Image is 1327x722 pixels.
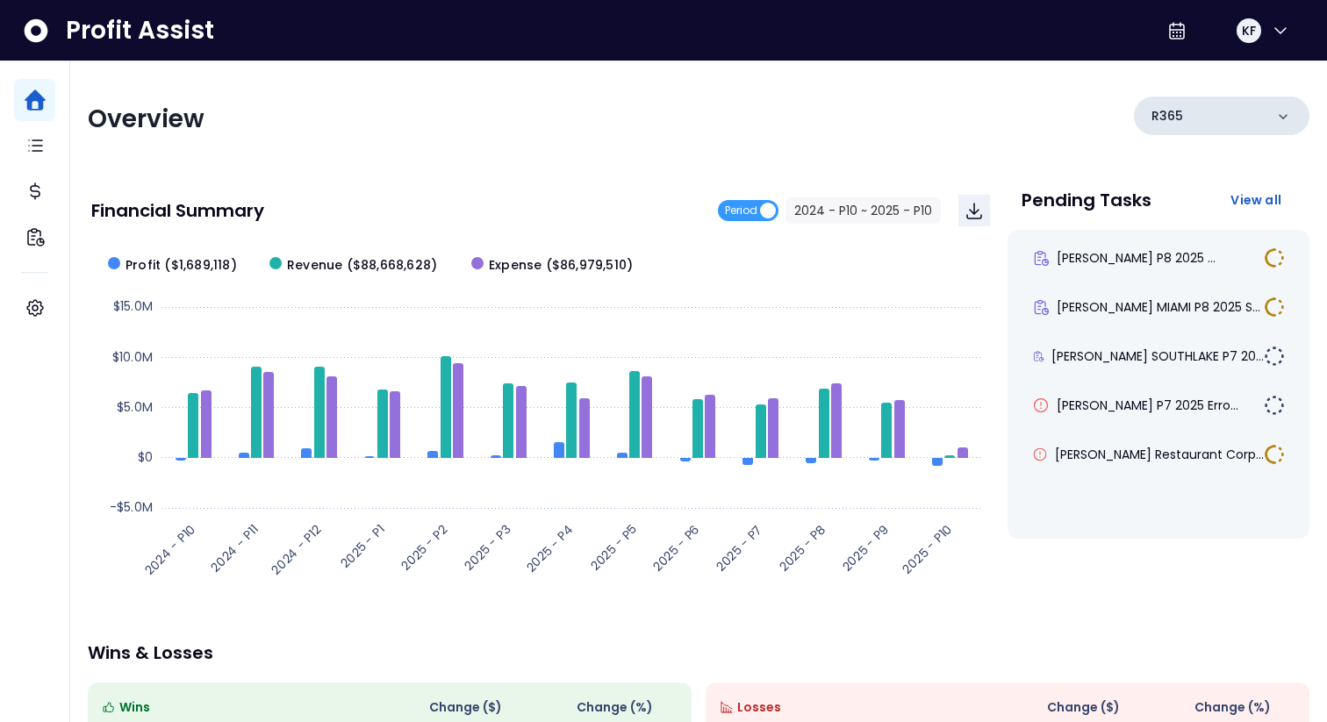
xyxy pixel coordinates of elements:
img: Not yet Started [1264,395,1285,416]
span: Wins [119,698,150,717]
text: 2025 - P1 [337,520,389,572]
span: [PERSON_NAME] MIAMI P8 2025 S... [1057,298,1260,316]
span: Change (%) [1194,698,1271,717]
span: Change (%) [577,698,653,717]
text: 2025 - P6 [649,520,703,575]
img: In Progress [1264,444,1285,465]
text: $15.0M [113,297,153,315]
text: 2025 - P10 [899,520,956,577]
text: 2025 - P4 [522,520,577,575]
text: 2025 - P3 [461,520,514,574]
p: Pending Tasks [1022,191,1151,209]
span: Revenue ($88,668,628) [287,256,437,275]
text: $5.0M [117,398,153,416]
text: $0 [138,448,153,466]
p: R365 [1151,107,1183,125]
span: Period [725,200,757,221]
span: [PERSON_NAME] Restaurant Corp... [1055,446,1264,463]
p: Financial Summary [91,202,264,219]
img: In Progress [1264,297,1285,318]
text: 2025 - P8 [775,520,829,575]
span: [PERSON_NAME] SOUTHLAKE P7 20... [1051,347,1264,365]
img: Not yet Started [1264,346,1285,367]
span: [PERSON_NAME] P8 2025 ... [1057,249,1216,267]
text: 2025 - P2 [398,520,451,574]
text: 2024 - P12 [268,520,326,578]
span: Change ( $ ) [429,698,502,717]
text: 2025 - P5 [586,520,640,574]
button: Download [958,195,990,226]
span: Profit Assist [66,15,214,46]
span: Expense ($86,979,510) [489,256,633,275]
span: Losses [737,698,781,717]
span: Change ( $ ) [1047,698,1120,717]
span: View all [1230,191,1281,209]
span: Overview [88,102,204,136]
text: -$5.0M [110,498,153,516]
text: 2025 - P7 [712,520,766,575]
span: KF [1242,22,1256,39]
span: Profit ($1,689,118) [126,256,237,275]
button: 2024 - P10 ~ 2025 - P10 [785,197,941,224]
text: 2025 - P9 [838,520,893,575]
p: Wins & Losses [88,644,1309,661]
img: In Progress [1264,247,1285,268]
text: 2024 - P10 [140,520,198,578]
text: $10.0M [112,348,153,366]
text: 2024 - P11 [207,520,262,575]
span: [PERSON_NAME] P7 2025 Erro... [1057,397,1238,414]
button: View all [1216,184,1295,216]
